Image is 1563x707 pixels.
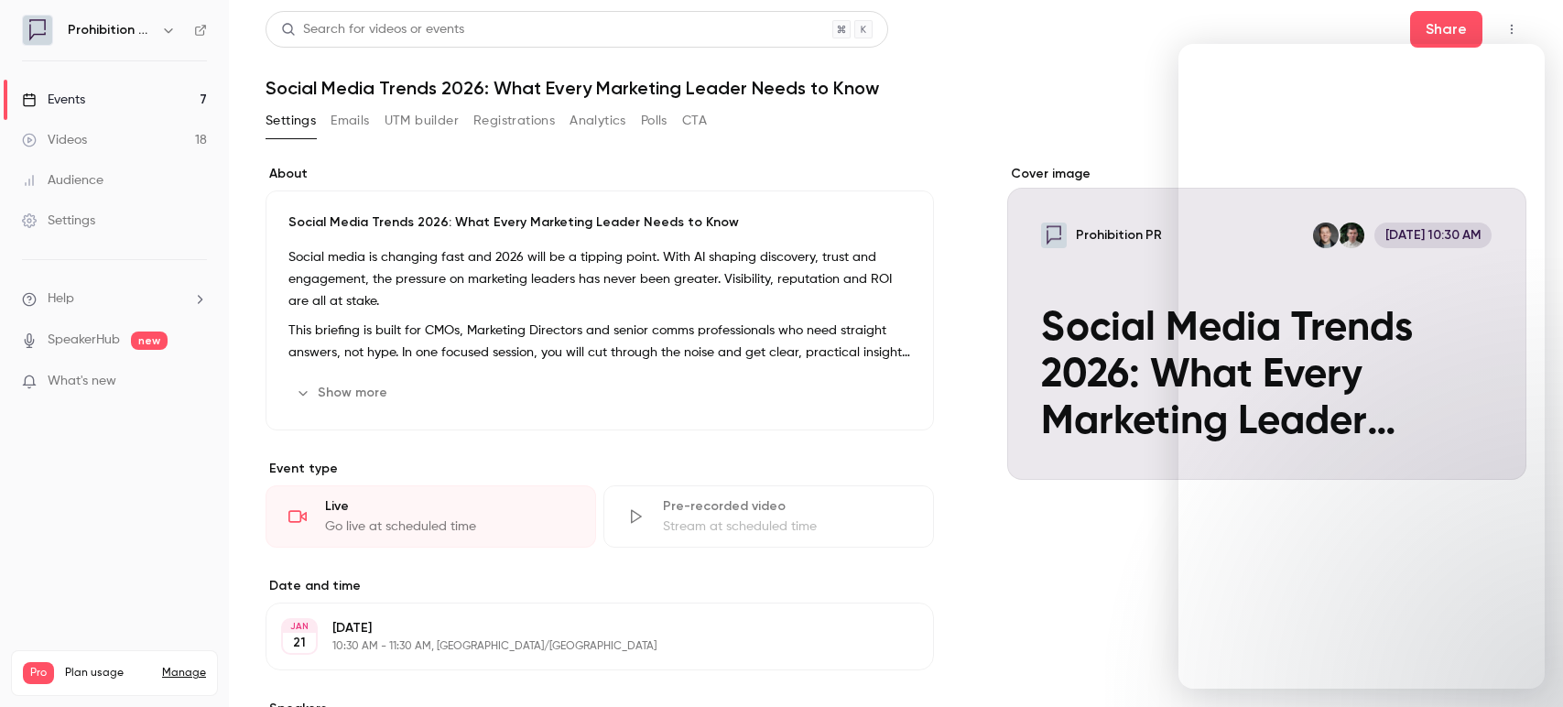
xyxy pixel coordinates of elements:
[288,320,911,364] p: This briefing is built for CMOs, Marketing Directors and senior comms professionals who need stra...
[131,332,168,350] span: new
[288,246,911,312] p: Social media is changing fast and 2026 will be a tipping point. With AI shaping discovery, trust ...
[22,171,103,190] div: Audience
[283,620,316,633] div: JAN
[325,517,573,536] div: Go live at scheduled time
[48,331,120,350] a: SpeakerHub
[385,106,459,136] button: UTM builder
[48,372,116,391] span: What's new
[663,517,911,536] div: Stream at scheduled time
[22,131,87,149] div: Videos
[23,662,54,684] span: Pro
[682,106,707,136] button: CTA
[293,634,306,652] p: 21
[266,165,934,183] label: About
[65,666,151,680] span: Plan usage
[1410,11,1482,48] button: Share
[68,21,154,39] h6: Prohibition PR
[473,106,555,136] button: Registrations
[332,639,837,654] p: 10:30 AM - 11:30 AM, [GEOGRAPHIC_DATA]/[GEOGRAPHIC_DATA]
[570,106,626,136] button: Analytics
[603,485,934,548] div: Pre-recorded videoStream at scheduled time
[1007,165,1526,480] section: Cover image
[266,577,934,595] label: Date and time
[1007,165,1526,183] label: Cover image
[23,16,52,45] img: Prohibition PR
[266,485,596,548] div: LiveGo live at scheduled time
[48,289,74,309] span: Help
[641,106,668,136] button: Polls
[266,106,316,136] button: Settings
[266,460,934,478] p: Event type
[22,212,95,230] div: Settings
[1178,44,1545,689] iframe: To enrich screen reader interactions, please activate Accessibility in Grammarly extension settings
[331,106,369,136] button: Emails
[162,666,206,680] a: Manage
[266,77,1526,99] h1: Social Media Trends 2026: What Every Marketing Leader Needs to Know
[288,213,911,232] p: Social Media Trends 2026: What Every Marketing Leader Needs to Know
[288,378,398,408] button: Show more
[325,497,573,516] div: Live
[281,20,464,39] div: Search for videos or events
[663,497,911,516] div: Pre-recorded video
[22,289,207,309] li: help-dropdown-opener
[332,619,837,637] p: [DATE]
[22,91,85,109] div: Events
